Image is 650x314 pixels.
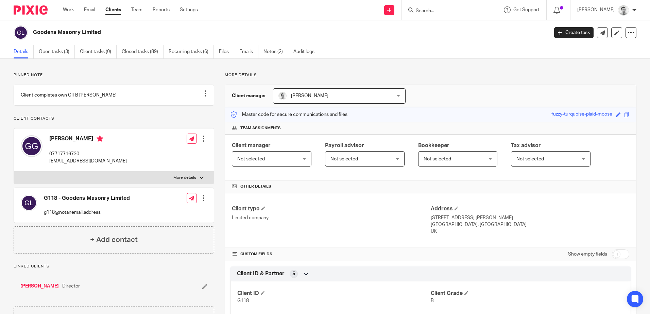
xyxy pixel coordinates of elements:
[14,72,214,78] p: Pinned note
[431,298,434,303] span: B
[14,25,28,40] img: svg%3E
[577,6,615,13] p: [PERSON_NAME]
[14,45,34,58] a: Details
[122,45,164,58] a: Closed tasks (89)
[14,264,214,269] p: Linked clients
[21,135,42,157] img: svg%3E
[237,290,430,297] h4: Client ID
[84,6,95,13] a: Email
[278,92,287,100] img: Andy_2025.jpg
[240,184,271,189] span: Other details
[237,270,285,277] span: Client ID & Partner
[39,45,75,58] a: Open tasks (3)
[232,143,271,148] span: Client manager
[14,5,48,15] img: Pixie
[105,6,121,13] a: Clients
[511,143,541,148] span: Tax advisor
[14,116,214,121] p: Client contacts
[131,6,142,13] a: Team
[237,157,265,161] span: Not selected
[80,45,117,58] a: Client tasks (0)
[44,195,130,202] h4: G118 - Goodens Masonry Limited
[21,195,37,211] img: svg%3E
[180,6,198,13] a: Settings
[20,283,59,290] a: [PERSON_NAME]
[90,234,138,245] h4: + Add contact
[516,157,544,161] span: Not selected
[263,45,288,58] a: Notes (2)
[44,209,130,216] p: g118@notanemail.address
[431,290,624,297] h4: Client Grade
[551,111,612,119] div: fuzzy-turquoise-plaid-moose
[415,8,476,14] input: Search
[513,7,540,12] span: Get Support
[97,135,103,142] i: Primary
[219,45,234,58] a: Files
[232,251,430,257] h4: CUSTOM FIELDS
[431,221,629,228] p: [GEOGRAPHIC_DATA], [GEOGRAPHIC_DATA]
[173,175,196,180] p: More details
[63,6,74,13] a: Work
[554,27,594,38] a: Create task
[293,45,320,58] a: Audit logs
[431,228,629,235] p: UK
[230,111,347,118] p: Master code for secure communications and files
[431,214,629,221] p: [STREET_ADDRESS] [PERSON_NAME]
[33,29,442,36] h2: Goodens Masonry Limited
[49,135,127,144] h4: [PERSON_NAME]
[232,214,430,221] p: Limited company
[232,205,430,212] h4: Client type
[424,157,451,161] span: Not selected
[292,271,295,277] span: 5
[618,5,629,16] img: Andy_2025.jpg
[237,298,249,303] span: G118
[325,143,364,148] span: Payroll advisor
[330,157,358,161] span: Not selected
[169,45,214,58] a: Recurring tasks (6)
[225,72,636,78] p: More details
[62,283,80,290] span: Director
[239,45,258,58] a: Emails
[431,205,629,212] h4: Address
[568,251,607,258] label: Show empty fields
[49,158,127,164] p: [EMAIL_ADDRESS][DOMAIN_NAME]
[49,151,127,157] p: 07717716720
[240,125,281,131] span: Team assignments
[232,92,266,99] h3: Client manager
[291,93,328,98] span: [PERSON_NAME]
[153,6,170,13] a: Reports
[418,143,449,148] span: Bookkeeper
